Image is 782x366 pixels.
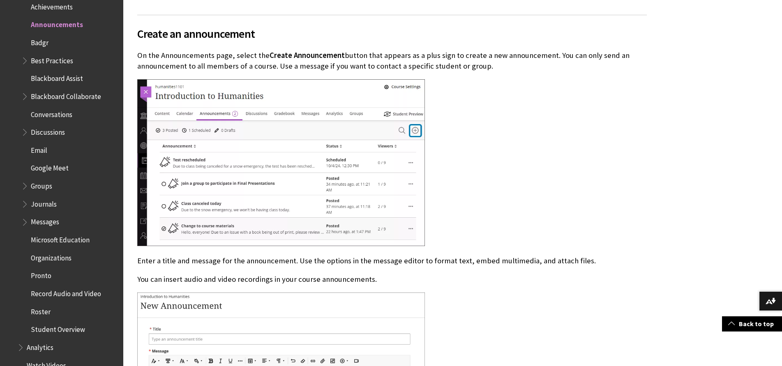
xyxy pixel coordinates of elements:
span: Analytics [27,341,53,352]
span: Journals [31,197,57,208]
span: Roster [31,305,51,316]
span: Conversations [31,108,72,119]
span: Groups [31,179,52,190]
span: Google Meet [31,161,69,173]
p: On the Announcements page, select the button that appears as a plus sign to create a new announce... [137,50,647,71]
span: Email [31,143,47,154]
span: Announcements [31,18,83,29]
p: You can insert audio and video recordings in your course announcements. [137,274,647,285]
span: Student Overview [31,323,85,334]
span: Create Announcement [270,51,345,60]
span: Microsoft Education [31,233,90,244]
span: Blackboard Assist [31,71,83,83]
span: Badgr [31,36,48,47]
span: Best Practices [31,54,73,65]
span: Blackboard Collaborate [31,90,101,101]
p: Enter a title and message for the announcement. Use the options in the message editor to format t... [137,256,647,266]
img: Create announcement icon highlighted on the Announcements page [137,79,425,246]
span: Messages [31,215,59,226]
span: Organizations [31,251,72,262]
a: Back to top [722,316,782,331]
span: Create an announcement [137,25,647,42]
span: Pronto [31,269,51,280]
span: Record Audio and Video [31,287,101,298]
span: Discussions [31,125,65,136]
